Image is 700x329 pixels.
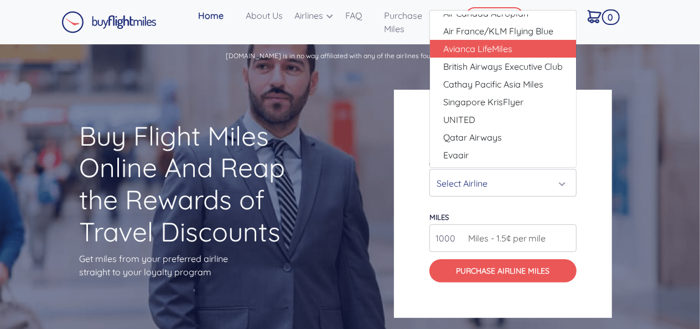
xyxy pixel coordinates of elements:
a: 0 [583,4,617,28]
label: miles [429,213,449,222]
span: Evaair [443,148,469,162]
img: Cart [588,10,602,23]
span: Avianca LifeMiles [443,42,512,55]
button: Select Airline [429,169,577,197]
a: Purchase Miles [380,4,449,40]
span: Miles - 1.5¢ per mile [463,232,546,245]
span: UNITED [443,113,475,126]
a: Airlines [291,4,341,27]
button: Purchase Airline Miles [429,259,577,282]
a: Buy Flight Miles Logo [61,8,157,36]
button: CONTACT US [465,7,524,26]
p: Get miles from your preferred airline straight to your loyalty program [79,252,306,279]
span: Cathay Pacific Asia Miles [443,78,543,91]
div: Select Airline [437,173,563,194]
a: Home [194,4,241,27]
span: Singapore KrisFlyer [443,95,523,109]
a: About Us [241,4,291,27]
h1: Buy Flight Miles Online And Reap the Rewards of Travel Discounts [79,120,306,248]
span: Air France/KLM Flying Blue [443,24,553,38]
a: FAQ [341,4,380,27]
span: Qatar Airways [443,131,502,144]
img: Buy Flight Miles Logo [61,11,157,33]
span: 0 [602,9,620,25]
span: Air Canada Aeroplan [443,7,528,20]
span: British Airways Executive Club [443,60,563,73]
